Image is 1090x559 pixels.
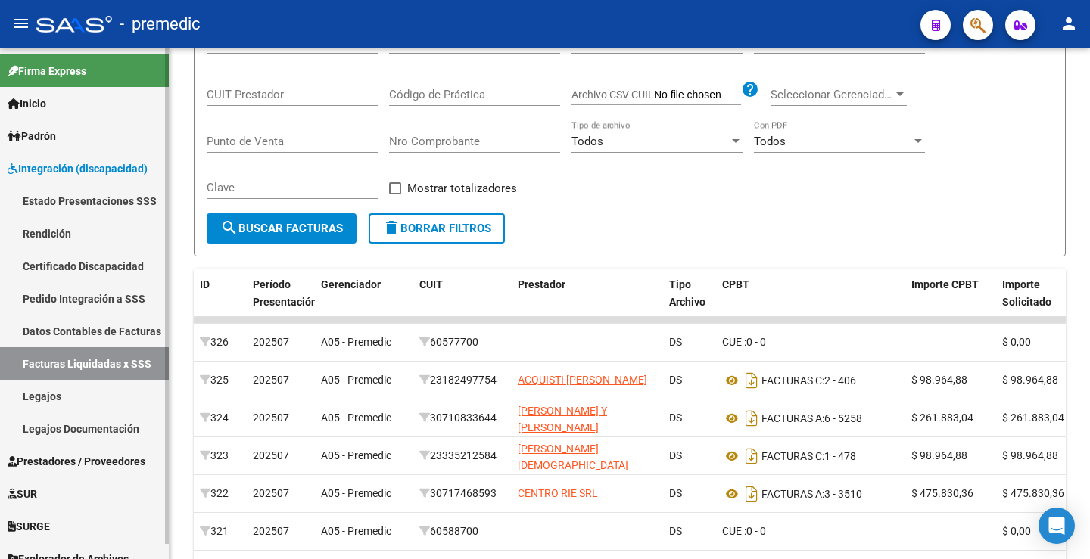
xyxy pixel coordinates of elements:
[911,411,973,424] span: $ 261.883,04
[911,487,973,499] span: $ 475.830,36
[220,219,238,237] mat-icon: search
[247,269,315,335] datatable-header-cell: Período Presentación
[321,487,391,499] span: A05 - Premedic
[1002,449,1058,461] span: $ 98.964,88
[722,523,899,540] div: 0 - 0
[253,278,317,308] span: Período Presentación
[722,336,746,348] span: CUE :
[382,222,491,235] span: Borrar Filtros
[722,525,746,537] span: CUE :
[911,449,967,461] span: $ 98.964,88
[663,269,716,335] datatable-header-cell: Tipo Archivo
[669,411,682,424] span: DS
[413,269,512,335] datatable-header-cell: CUIT
[200,485,241,502] div: 322
[669,525,682,537] span: DS
[419,334,506,351] div: 60577700
[200,409,241,427] div: 324
[419,371,506,389] div: 23182497754
[669,487,682,499] span: DS
[253,525,289,537] span: 202507
[194,269,247,335] datatable-header-cell: ID
[200,523,241,540] div: 321
[722,406,899,430] div: 6 - 5258
[253,487,289,499] span: 202507
[321,525,391,537] span: A05 - Premedic
[321,278,381,290] span: Gerenciador
[905,269,996,335] datatable-header-cell: Importe CPBT
[253,411,289,424] span: 202507
[1039,508,1075,544] div: Open Intercom Messenger
[1002,411,1064,424] span: $ 261.883,04
[321,336,391,348] span: A05 - Premedic
[200,334,241,351] div: 326
[654,89,741,102] input: Archivo CSV CUIL
[722,444,899,468] div: 1 - 478
[669,374,682,386] span: DS
[8,486,37,502] span: SUR
[1002,278,1051,308] span: Importe Solicitado
[321,374,391,386] span: A05 - Premedic
[741,80,759,98] mat-icon: help
[1002,487,1064,499] span: $ 475.830,36
[722,482,899,506] div: 3 - 3510
[911,374,967,386] span: $ 98.964,88
[518,405,607,434] span: [PERSON_NAME] Y [PERSON_NAME]
[253,336,289,348] span: 202507
[1002,374,1058,386] span: $ 98.964,88
[1002,336,1031,348] span: $ 0,00
[200,447,241,464] div: 323
[419,485,506,502] div: 30717468593
[742,406,761,430] i: Descargar documento
[742,368,761,393] i: Descargar documento
[518,443,628,489] span: [PERSON_NAME][DEMOGRAPHIC_DATA] [PERSON_NAME]
[742,482,761,506] i: Descargar documento
[1060,14,1078,33] mat-icon: person
[321,449,391,461] span: A05 - Premedic
[512,269,663,335] datatable-header-cell: Prestador
[419,523,506,540] div: 60588700
[8,95,46,112] span: Inicio
[518,278,565,290] span: Prestador
[669,336,682,348] span: DS
[742,444,761,468] i: Descargar documento
[996,269,1087,335] datatable-header-cell: Importe Solicitado
[407,179,517,197] span: Mostrar totalizadores
[911,278,979,290] span: Importe CPBT
[722,278,749,290] span: CPBT
[369,213,505,244] button: Borrar Filtros
[571,135,603,148] span: Todos
[761,412,824,424] span: FACTURAS A:
[754,135,786,148] span: Todos
[761,488,824,500] span: FACTURAS A:
[419,278,443,290] span: CUIT
[315,269,413,335] datatable-header-cell: Gerenciador
[761,450,824,462] span: FACTURAS C:
[669,278,705,308] span: Tipo Archivo
[571,89,654,101] span: Archivo CSV CUIL
[761,374,824,387] span: FACTURAS C:
[419,447,506,464] div: 23335212584
[253,449,289,461] span: 202507
[518,487,598,499] span: CENTRO RIE SRL
[722,368,899,393] div: 2 - 406
[200,371,241,389] div: 325
[518,374,647,386] span: ACQUISTI [PERSON_NAME]
[8,128,56,144] span: Padrón
[8,518,50,535] span: SURGE
[419,409,506,427] div: 30710833644
[8,453,145,470] span: Prestadores / Proveedores
[253,374,289,386] span: 202507
[382,219,400,237] mat-icon: delete
[1002,525,1031,537] span: $ 0,00
[722,334,899,351] div: 0 - 0
[220,222,343,235] span: Buscar Facturas
[321,411,391,424] span: A05 - Premedic
[716,269,905,335] datatable-header-cell: CPBT
[669,449,682,461] span: DS
[8,63,86,79] span: Firma Express
[8,160,148,177] span: Integración (discapacidad)
[120,8,201,41] span: - premedic
[12,14,30,33] mat-icon: menu
[771,88,893,101] span: Seleccionar Gerenciador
